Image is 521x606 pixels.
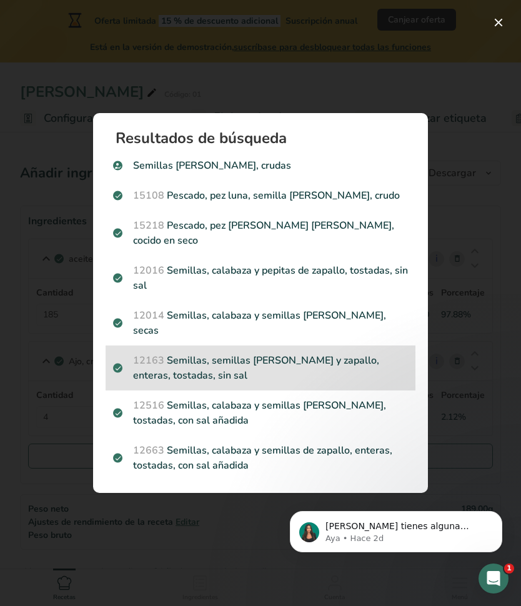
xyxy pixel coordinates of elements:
[113,308,408,338] p: Semillas, calabaza y semillas [PERSON_NAME], secas
[133,219,164,232] span: 15218
[113,218,408,248] p: Pescado, pez [PERSON_NAME] [PERSON_NAME], cocido en seco
[113,443,408,473] p: Semillas, calabaza y semillas de zapallo, enteras, tostadas, con sal añadida
[116,131,415,146] h1: Resultados de búsqueda
[504,564,514,574] span: 1
[133,264,164,277] span: 12016
[133,399,164,412] span: 12516
[479,564,509,594] iframe: Intercom live chat
[113,188,408,203] p: Pescado, pez luna, semilla [PERSON_NAME], crudo
[113,353,408,383] p: Semillas, semillas [PERSON_NAME] y zapallo, enteras, tostadas, sin sal
[113,263,408,293] p: Semillas, calabaza y pepitas de zapallo, tostadas, sin sal
[133,354,164,367] span: 12163
[113,398,408,428] p: Semillas, calabaza y semillas [PERSON_NAME], tostadas, con sal añadida
[133,189,164,202] span: 15108
[113,158,408,173] p: Semillas [PERSON_NAME], crudas
[271,485,521,572] iframe: Intercom notifications mensaje
[133,444,164,457] span: 12663
[133,309,164,322] span: 12014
